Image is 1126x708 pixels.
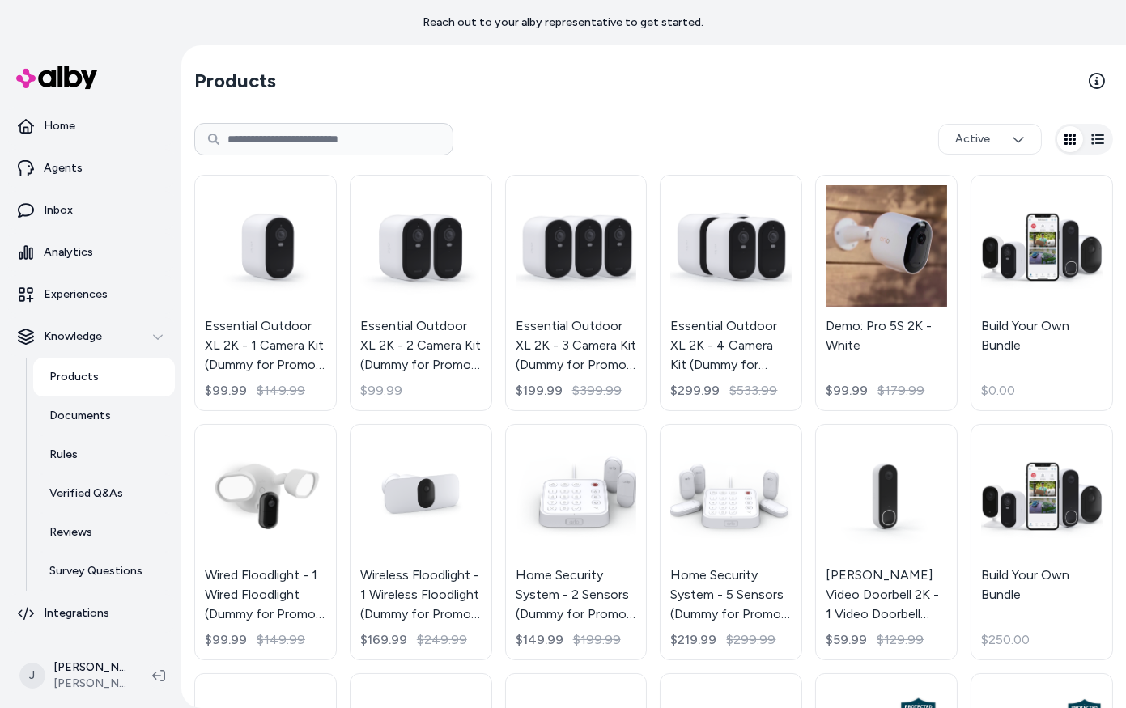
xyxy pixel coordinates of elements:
[194,424,337,660] a: Wired Floodlight - 1 Wired Floodlight (Dummy for Promo Page) - WhiteWired Floodlight - 1 Wired Fl...
[423,15,703,31] p: Reach out to your alby representative to get started.
[19,663,45,689] span: J
[971,175,1113,411] a: Build Your Own BundleBuild Your Own Bundle$0.00
[6,594,175,633] a: Integrations
[33,435,175,474] a: Rules
[6,191,175,230] a: Inbox
[44,244,93,261] p: Analytics
[350,175,492,411] a: Essential Outdoor XL 2K - 2 Camera Kit (Dummy for Promo Page)Essential Outdoor XL 2K - 2 Camera K...
[6,275,175,314] a: Experiences
[53,676,126,692] span: [PERSON_NAME] Prod
[44,202,73,218] p: Inbox
[44,118,75,134] p: Home
[815,175,958,411] a: Demo: Pro 5S 2K - WhiteDemo: Pro 5S 2K - White$99.99$179.99
[44,605,109,621] p: Integrations
[6,107,175,146] a: Home
[33,358,175,396] a: Products
[53,659,126,676] p: [PERSON_NAME]
[49,485,123,502] p: Verified Q&As
[350,424,492,660] a: Wireless Floodlight - 1 Wireless Floodlight (Dummy for Promo Page) - WhiteWireless Floodlight - 1...
[194,68,276,94] h2: Products
[49,524,92,541] p: Reviews
[660,175,802,411] a: Essential Outdoor XL 2K - 4 Camera Kit (Dummy for Promo Page)Essential Outdoor XL 2K - 4 Camera K...
[49,447,78,463] p: Rules
[505,175,648,411] a: Essential Outdoor XL 2K - 3 Camera Kit (Dummy for Promo Page)Essential Outdoor XL 2K - 3 Camera K...
[660,424,802,660] a: Home Security System - 5 Sensors (Dummy for Promo Page)Home Security System - 5 Sensors (Dummy fo...
[815,424,958,660] a: Arlo Video Doorbell 2K - 1 Video Doorbell (Dummy for Promo Page)[PERSON_NAME] Video Doorbell 2K -...
[505,424,648,660] a: Home Security System - 2 Sensors (Dummy for Promo Page)Home Security System - 2 Sensors (Dummy fo...
[6,233,175,272] a: Analytics
[44,329,102,345] p: Knowledge
[6,317,175,356] button: Knowledge
[938,124,1042,155] button: Active
[194,175,337,411] a: Essential Outdoor XL 2K - 1 Camera Kit (Dummy for Promo Page)Essential Outdoor XL 2K - 1 Camera K...
[49,563,142,579] p: Survey Questions
[6,149,175,188] a: Agents
[10,650,139,702] button: J[PERSON_NAME][PERSON_NAME] Prod
[44,286,108,303] p: Experiences
[49,369,99,385] p: Products
[33,513,175,552] a: Reviews
[33,396,175,435] a: Documents
[33,474,175,513] a: Verified Q&As
[33,552,175,591] a: Survey Questions
[44,160,83,176] p: Agents
[971,424,1113,660] a: Build Your Own BundleBuild Your Own Bundle$250.00
[16,66,97,89] img: alby Logo
[49,408,111,424] p: Documents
